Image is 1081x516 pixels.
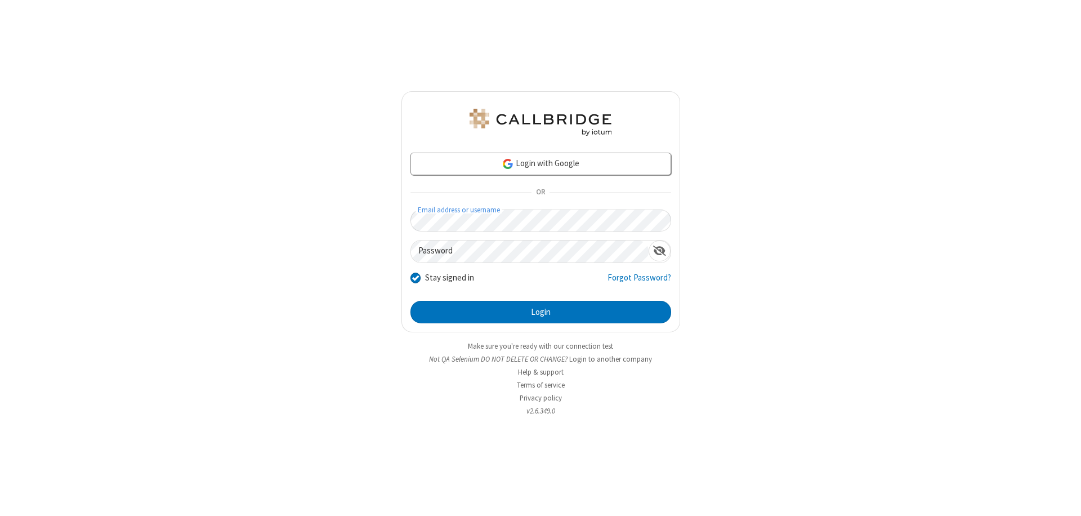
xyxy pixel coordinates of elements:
a: Login with Google [410,153,671,175]
label: Stay signed in [425,272,474,284]
input: Email address or username [410,210,671,232]
a: Forgot Password? [607,272,671,293]
li: v2.6.349.0 [401,406,680,416]
a: Privacy policy [520,393,562,403]
img: QA Selenium DO NOT DELETE OR CHANGE [467,109,614,136]
span: OR [531,185,550,201]
div: Show password [649,241,671,261]
button: Login [410,301,671,323]
a: Terms of service [517,380,565,390]
a: Make sure you're ready with our connection test [468,341,613,351]
iframe: Chat [1053,487,1073,508]
a: Help & support [518,367,564,377]
img: google-icon.png [502,158,514,170]
button: Login to another company [569,354,652,364]
li: Not QA Selenium DO NOT DELETE OR CHANGE? [401,354,680,364]
input: Password [411,241,649,263]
